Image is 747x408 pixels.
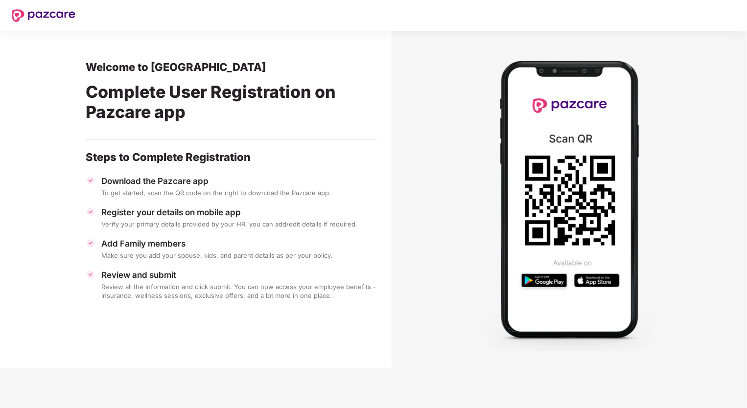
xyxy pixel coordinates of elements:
[101,220,377,228] div: Verify your primary details provided by your HR, you can add/edit details if required.
[12,9,75,22] img: New Pazcare Logo
[101,282,377,300] div: Review all the information and click submit. You can now access your employee benefits - insuranc...
[86,150,377,164] div: Steps to Complete Registration
[101,238,377,249] div: Add Family members
[101,207,377,218] div: Register your details on mobile app
[101,270,377,280] div: Review and submit
[101,251,377,260] div: Make sure you add your spouse, kids, and parent details as per your policy.
[101,176,377,186] div: Download the Pazcare app
[486,48,653,351] img: Mobile
[86,176,95,185] img: svg+xml;base64,PHN2ZyBpZD0iVGljay0zMngzMiIgeG1sbnM9Imh0dHA6Ly93d3cudzMub3JnLzIwMDAvc3ZnIiB3aWR0aD...
[86,60,377,74] div: Welcome to [GEOGRAPHIC_DATA]
[86,207,95,217] img: svg+xml;base64,PHN2ZyBpZD0iVGljay0zMngzMiIgeG1sbnM9Imh0dHA6Ly93d3cudzMub3JnLzIwMDAvc3ZnIiB3aWR0aD...
[86,270,95,279] img: svg+xml;base64,PHN2ZyBpZD0iVGljay0zMngzMiIgeG1sbnM9Imh0dHA6Ly93d3cudzMub3JnLzIwMDAvc3ZnIiB3aWR0aD...
[86,238,95,248] img: svg+xml;base64,PHN2ZyBpZD0iVGljay0zMngzMiIgeG1sbnM9Imh0dHA6Ly93d3cudzMub3JnLzIwMDAvc3ZnIiB3aWR0aD...
[101,188,377,197] div: To get started, scan the QR code on the right to download the Pazcare app.
[86,74,377,134] div: Complete User Registration on Pazcare app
